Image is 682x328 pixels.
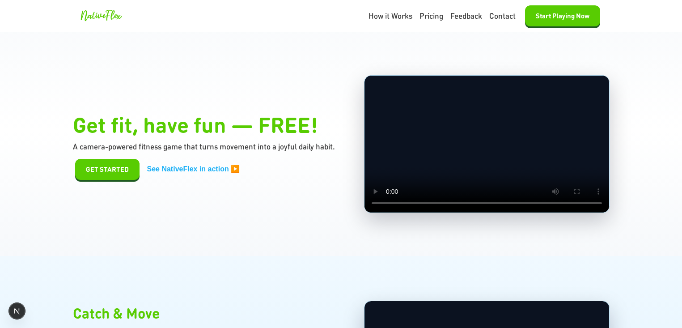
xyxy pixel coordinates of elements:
[73,141,343,153] p: A camera-powered fitness game that turns movement into a joyful daily habit.
[419,10,443,22] a: Pricing
[525,5,600,26] button: Start Playing Now
[364,76,609,213] video: Your browser does not support the video tag.
[369,10,412,22] a: How it Works
[489,10,516,22] a: Contact
[75,159,140,180] button: Start Playing Now
[450,10,482,22] a: Feedback
[73,302,343,324] h2: Catch & Move
[80,10,121,21] span: NativeFlex
[147,164,240,175] a: See NativeFlex in action ▶️
[73,108,343,141] h1: Get fit, have fun — FREE!
[86,164,129,175] span: GET STARTED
